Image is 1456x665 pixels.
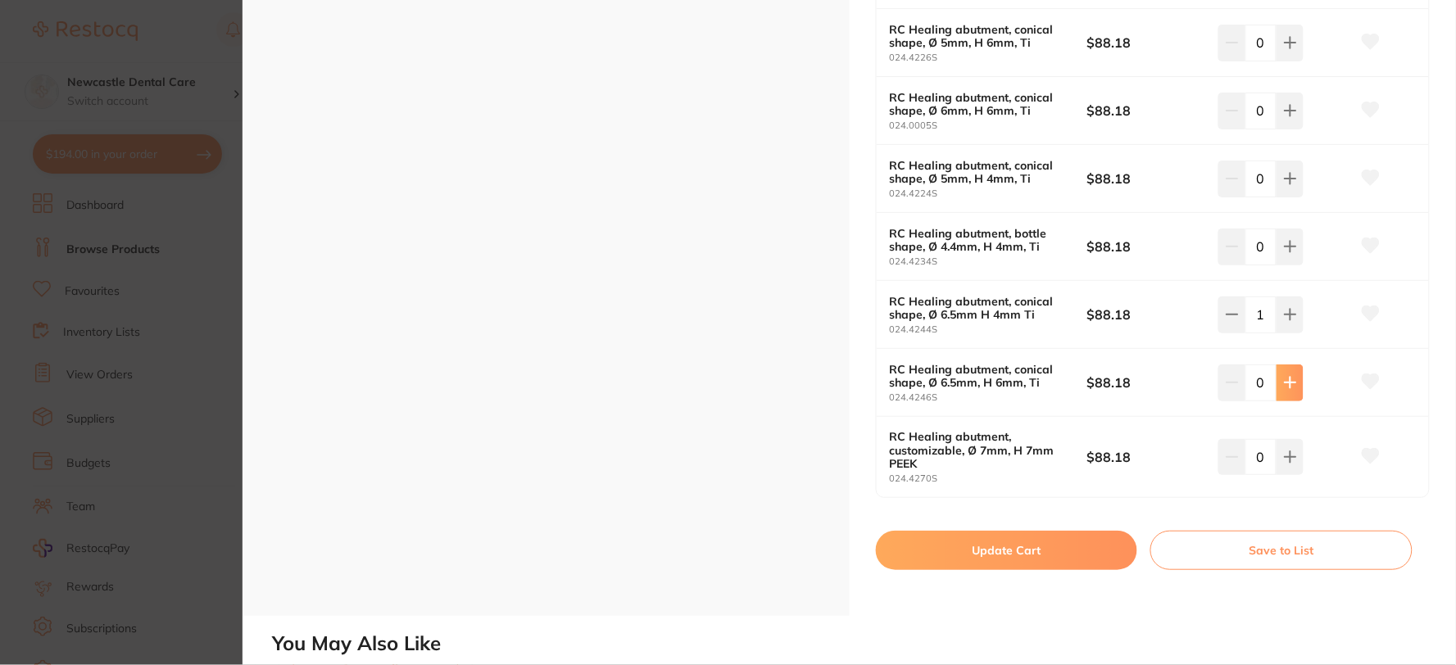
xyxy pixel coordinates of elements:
b: RC Healing abutment, conical shape, Ø 6.5mm H 4mm Ti [890,295,1068,321]
small: 024.4246S [890,392,1087,403]
b: $88.18 [1086,448,1205,466]
small: 024.4226S [890,52,1087,63]
button: Update Cart [876,531,1138,570]
b: RC Healing abutment, customizable, Ø 7mm, H 7mm PEEK [890,430,1068,469]
b: $88.18 [1086,170,1205,188]
b: RC Healing abutment, bottle shape, Ø 4.4mm, H 4mm, Ti [890,227,1068,253]
b: RC Healing abutment, conical shape, Ø 6.5mm, H 6mm, Ti [890,363,1068,389]
b: $88.18 [1086,373,1205,391]
small: 024.4244S [890,324,1087,335]
small: 024.0005S [890,120,1087,131]
b: $88.18 [1086,305,1205,323]
b: $88.18 [1086,102,1205,120]
button: Save to List [1150,531,1413,570]
b: $88.18 [1086,34,1205,52]
b: RC Healing abutment, conical shape, Ø 5mm, H 6mm, Ti [890,23,1068,49]
small: 024.4224S [890,188,1087,199]
h2: You May Also Like [272,632,1449,655]
b: $88.18 [1086,237,1205,256]
small: 024.4234S [890,256,1087,267]
small: 024.4270S [890,473,1087,484]
b: RC Healing abutment, conical shape, Ø 5mm, H 4mm, Ti [890,159,1068,185]
b: RC Healing abutment, conical shape, Ø 6mm, H 6mm, Ti [890,91,1068,117]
